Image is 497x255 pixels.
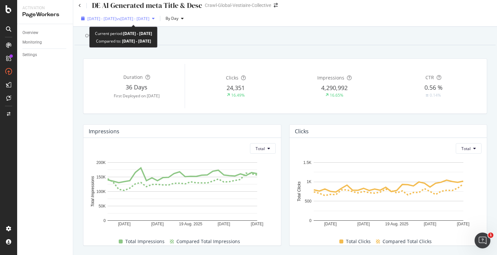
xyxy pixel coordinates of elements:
a: Click to go back [78,4,81,8]
text: 19 Aug. 2025 [179,222,202,226]
text: 1.5K [303,160,311,165]
span: Compared Total Clicks [383,238,432,245]
div: Settings [22,51,37,58]
span: 0.56 % [424,83,443,91]
text: [DATE] [218,222,230,226]
span: CTR [425,74,434,80]
span: 4,290,992 [321,84,348,92]
a: Settings [22,51,68,58]
div: Crawl-Global-Vestiaire-Collective [205,2,271,9]
div: DE AI Generated meta Title & Desc [92,0,202,11]
span: Total Clicks [346,238,371,245]
span: Duration [123,74,143,80]
span: By Day [163,16,178,21]
text: [DATE] [251,222,264,226]
span: Total Impressions [125,238,165,245]
span: Clicks [226,75,238,81]
text: [DATE] [423,222,436,226]
div: Impressions [89,128,119,135]
div: First Deployed on [DATE] [89,93,185,99]
span: Total [256,146,265,151]
div: 0.14% [430,92,441,98]
button: Total [250,143,276,154]
text: 0 [309,218,311,223]
text: 200K [96,160,106,165]
button: Total [456,143,481,154]
text: 50K [99,204,106,208]
div: Overview [22,29,38,36]
div: Current period: [95,30,152,37]
svg: A chart. [295,159,482,232]
text: 150K [96,175,106,179]
iframe: Intercom live chat [475,233,490,248]
span: Compared Total Impressions [176,238,240,245]
text: [DATE] [357,222,370,226]
svg: A chart. [89,159,276,232]
button: By Day [163,13,186,24]
div: Clicks [295,128,309,135]
text: 19 Aug. 2025 [385,222,408,226]
span: vs [DATE] - [DATE] [116,16,149,21]
text: 0 [104,218,106,223]
div: 16.49% [231,92,245,98]
text: 100K [96,189,106,194]
a: Overview [22,29,68,36]
span: 24,351 [227,84,245,92]
b: [DATE] - [DATE] [123,31,152,36]
span: [DATE] - [DATE] [87,16,116,21]
button: [DATE] - [DATE]vs[DATE] - [DATE] [78,13,157,24]
div: Compared to: [96,37,151,45]
a: Monitoring [22,39,68,46]
div: Activation [22,5,68,11]
div: arrow-right-arrow-left [274,3,278,8]
text: Total Clicks [296,181,301,202]
b: [DATE] - [DATE] [121,38,151,44]
text: [DATE] [151,222,164,226]
div: 16.65% [330,92,343,98]
span: 1 [488,233,493,238]
div: Overview [85,32,106,39]
span: Impressions [317,75,344,81]
text: 500 [305,199,311,204]
text: 1K [306,180,311,184]
div: PageWorkers [22,11,68,18]
text: [DATE] [118,222,131,226]
div: Monitoring [22,39,42,46]
text: [DATE] [324,222,336,226]
text: [DATE] [457,222,469,226]
span: Total [461,146,471,151]
text: Total Impressions [90,176,95,207]
img: Equal [426,94,428,96]
span: 36 Days [126,83,147,91]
